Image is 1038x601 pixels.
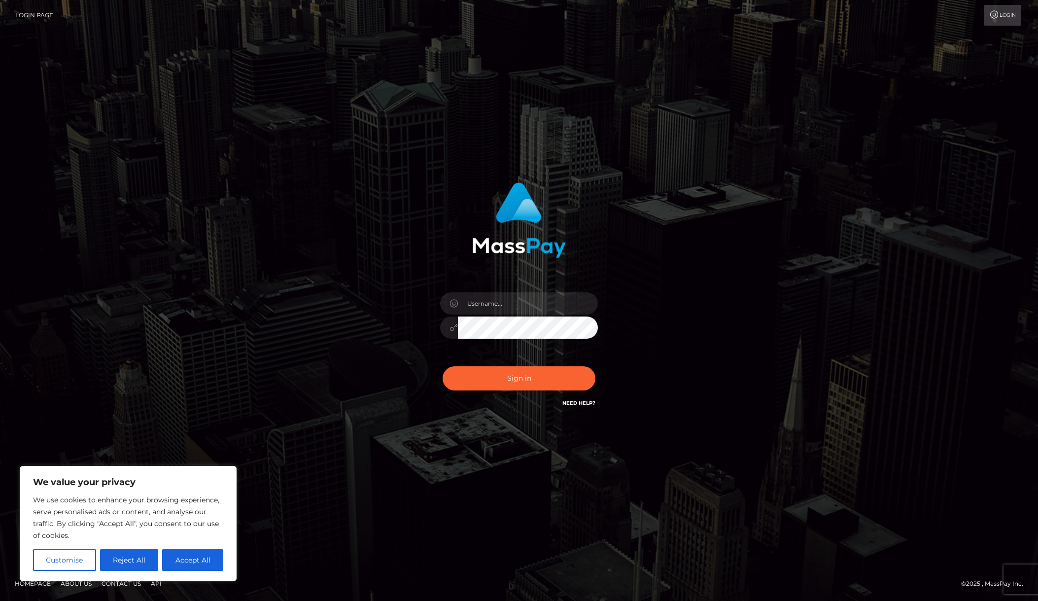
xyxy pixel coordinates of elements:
img: MassPay Login [472,182,566,258]
a: Login [984,5,1021,26]
input: Username... [458,292,598,315]
button: Customise [33,549,96,571]
a: About Us [57,576,96,591]
p: We value your privacy [33,476,223,488]
a: Need Help? [562,400,595,406]
a: Contact Us [98,576,145,591]
a: Homepage [11,576,55,591]
a: Login Page [15,5,53,26]
p: We use cookies to enhance your browsing experience, serve personalised ads or content, and analys... [33,494,223,541]
a: API [147,576,166,591]
div: © 2025 , MassPay Inc. [961,578,1031,589]
button: Accept All [162,549,223,571]
button: Reject All [100,549,159,571]
div: We value your privacy [20,466,237,581]
button: Sign in [443,366,595,390]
